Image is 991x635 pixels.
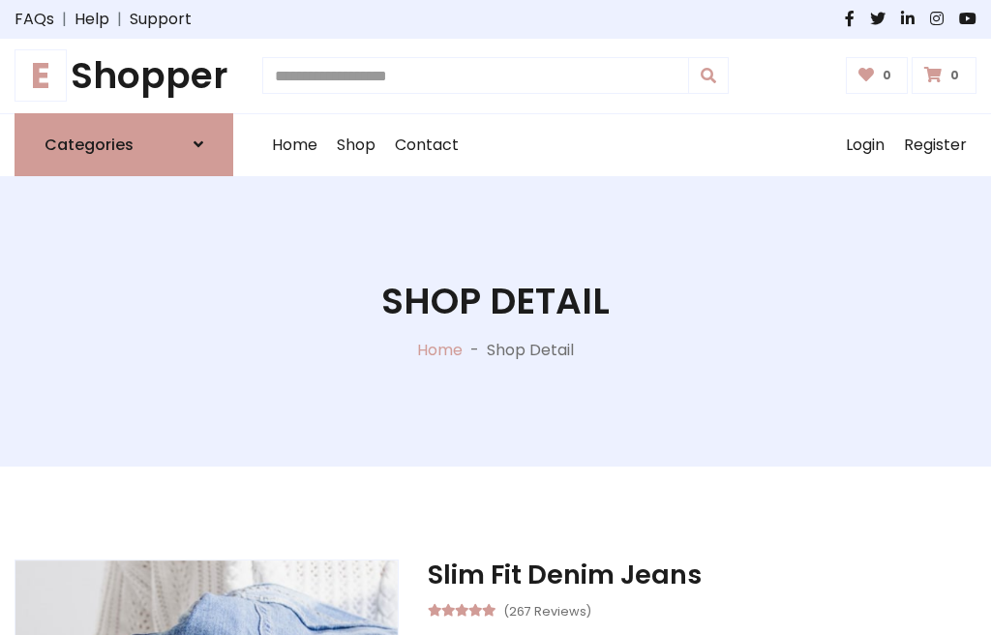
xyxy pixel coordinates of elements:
a: Home [262,114,327,176]
span: E [15,49,67,102]
h6: Categories [45,136,134,154]
small: (267 Reviews) [503,598,591,621]
h1: Shop Detail [381,280,610,323]
h3: Slim Fit Denim Jeans [428,559,976,590]
a: Categories [15,113,233,176]
p: Shop Detail [487,339,574,362]
a: Help [75,8,109,31]
a: 0 [846,57,909,94]
a: Home [417,339,463,361]
p: - [463,339,487,362]
a: Contact [385,114,468,176]
a: 0 [912,57,976,94]
a: Login [836,114,894,176]
a: Support [130,8,192,31]
a: FAQs [15,8,54,31]
span: 0 [878,67,896,84]
span: 0 [946,67,964,84]
a: Shop [327,114,385,176]
h1: Shopper [15,54,233,98]
span: | [54,8,75,31]
span: | [109,8,130,31]
a: EShopper [15,54,233,98]
a: Register [894,114,976,176]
